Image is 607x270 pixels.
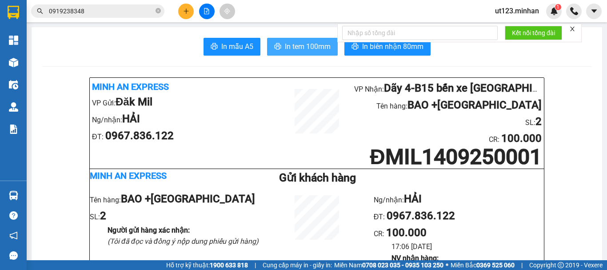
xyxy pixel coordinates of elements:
[9,80,18,89] img: warehouse-icon
[90,208,260,225] li: SL:
[274,43,281,51] span: printer
[407,99,542,111] b: BAO +[GEOGRAPHIC_DATA]
[590,7,598,15] span: caret-down
[122,113,140,125] b: HẢI
[404,193,422,205] b: HẢI
[178,4,194,19] button: plus
[446,263,448,267] span: ⚪️
[9,102,18,112] img: warehouse-icon
[451,260,515,270] span: Miền Bắc
[342,26,498,40] input: Nhập số tổng đài
[354,130,542,147] li: CR :
[586,4,602,19] button: caret-down
[550,7,558,15] img: icon-new-feature
[344,38,431,56] button: printerIn biên nhận 80mm
[49,6,154,16] input: Tìm tên, số ĐT hoặc mã đơn
[556,4,559,10] span: 1
[488,5,546,16] span: ut123.minhan
[354,147,542,166] h1: ĐMIL1409250001
[267,38,338,56] button: printerIn tem 100mm
[521,260,523,270] span: |
[476,262,515,269] strong: 0369 525 060
[384,82,575,94] b: Dãy 4-B15 bến xe [GEOGRAPHIC_DATA]
[391,254,439,262] b: NV nhận hàng :
[255,260,256,270] span: |
[105,129,174,142] b: 0967.836.122
[183,8,189,14] span: plus
[9,251,18,260] span: message
[285,41,331,52] span: In tem 100mm
[156,7,161,16] span: close-circle
[9,125,18,134] img: solution-icon
[555,4,561,10] sup: 1
[354,80,542,97] li: VP Nhận:
[354,113,542,130] li: SL:
[386,226,427,239] b: 100.000
[116,96,152,108] b: Đăk Mil
[279,171,356,184] b: Gửi khách hàng
[37,8,43,14] span: search
[505,26,562,40] button: Kết nối tổng đài
[204,38,260,56] button: printerIn mẫu A5
[9,58,18,67] img: warehouse-icon
[374,208,544,225] li: ĐT:
[362,41,423,52] span: In biên nhận 80mm
[220,4,235,19] button: aim
[569,26,575,32] span: close
[121,193,255,205] b: BAO +[GEOGRAPHIC_DATA]
[8,6,19,19] img: logo-vxr
[558,262,564,268] span: copyright
[374,191,544,208] li: Ng/nhận:
[9,191,18,200] img: warehouse-icon
[210,262,248,269] strong: 1900 633 818
[92,111,280,128] li: Ng/nhận:
[156,8,161,13] span: close-circle
[108,226,190,234] b: Người gửi hàng xác nhận :
[391,241,544,252] li: 17:06 [DATE]
[92,94,280,111] li: VP Gửi:
[166,260,248,270] span: Hỗ trợ kỹ thuật:
[92,81,169,92] b: Minh An Express
[263,260,332,270] span: Cung cấp máy in - giấy in:
[100,210,106,222] b: 2
[387,210,455,222] b: 0967.836.122
[90,191,260,208] li: Tên hàng:
[362,262,443,269] strong: 0708 023 035 - 0935 103 250
[501,132,542,145] b: 100.000
[92,128,280,145] li: ĐT:
[9,231,18,240] span: notification
[512,28,555,38] span: Kết nối tổng đài
[535,115,542,128] b: 2
[204,8,210,14] span: file-add
[211,43,218,51] span: printer
[351,43,359,51] span: printer
[9,36,18,45] img: dashboard-icon
[224,8,230,14] span: aim
[9,211,18,220] span: question-circle
[570,7,578,15] img: phone-icon
[199,4,215,19] button: file-add
[354,97,542,114] li: Tên hàng:
[108,237,259,246] i: (Tôi đã đọc và đồng ý nộp dung phiếu gửi hàng)
[334,260,443,270] span: Miền Nam
[221,41,253,52] span: In mẫu A5
[90,170,167,181] b: Minh An Express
